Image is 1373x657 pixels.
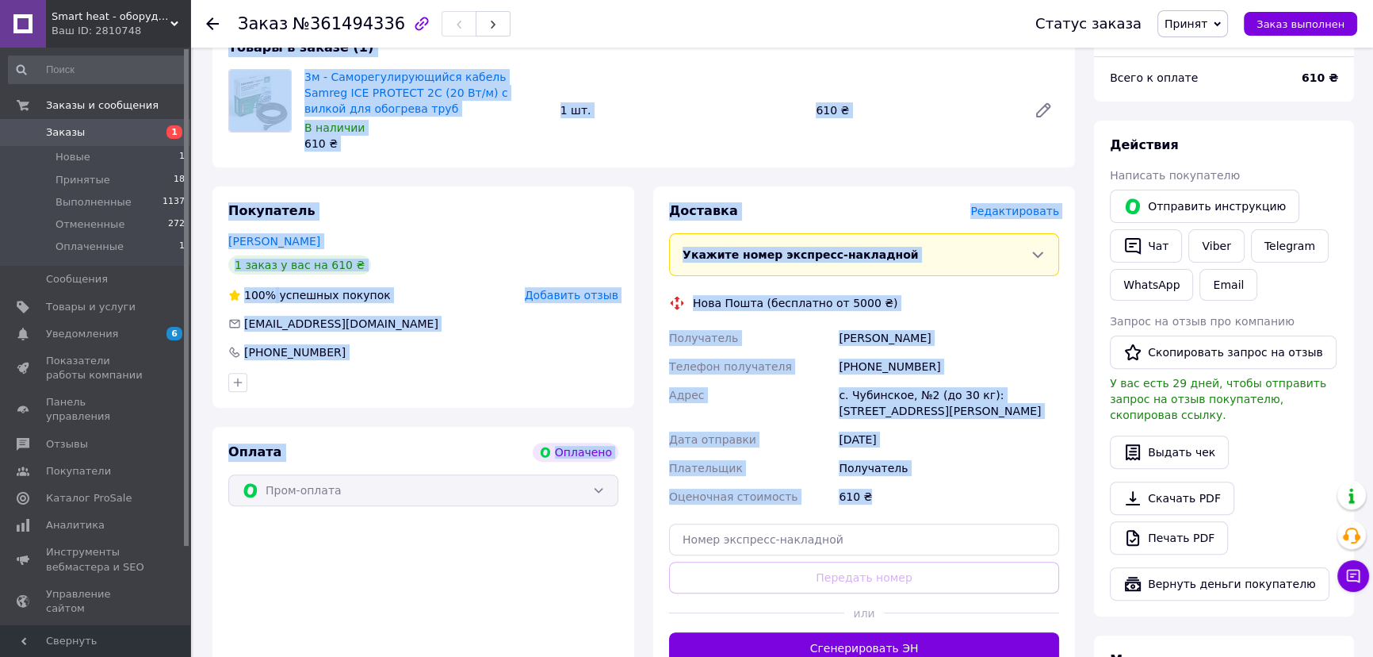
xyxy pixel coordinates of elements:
[229,70,291,132] img: 3м - Саморегулирующийся кабель Samreg ICE PROTECT 2C (20 Вт/м) с вилкой для обогрева труб
[970,205,1059,217] span: Редактировать
[1302,71,1338,84] b: 610 ₴
[1199,269,1257,301] button: Email
[46,491,132,505] span: Каталог ProSale
[46,464,111,478] span: Покупатели
[55,150,90,164] span: Новые
[836,482,1062,511] div: 610 ₴
[1165,17,1207,30] span: Принят
[243,344,347,360] div: [PHONE_NUMBER]
[55,195,132,209] span: Выполненные
[1110,567,1329,601] button: Вернуть деньги покупателю
[174,173,185,187] span: 18
[46,272,108,286] span: Сообщения
[554,99,810,121] div: 1 шт.
[683,248,919,261] span: Укажите номер экспресс-накладной
[1256,18,1344,30] span: Заказ выполнен
[228,40,373,55] span: Товары в заказе (1)
[1188,229,1244,263] a: Viber
[669,389,704,401] span: Адрес
[55,240,124,254] span: Оплаченные
[1251,229,1329,263] a: Telegram
[1110,315,1295,328] span: Запрос на отзыв про компанию
[1110,229,1182,263] button: Чат
[46,545,147,574] span: Инструменты вебмастера и SEO
[55,173,110,187] span: Принятые
[1110,336,1337,369] button: Скопировать запрос на отзыв
[228,203,315,218] span: Покупатель
[46,125,85,140] span: Заказы
[1110,169,1240,182] span: Написать покупателю
[1337,560,1369,592] button: Чат с покупателем
[669,332,738,344] span: Получатель
[1110,137,1179,152] span: Действия
[46,437,88,451] span: Отзывы
[8,56,186,84] input: Поиск
[669,490,798,503] span: Оценочная стоимость
[1110,190,1299,223] button: Отправить инструкцию
[179,150,185,164] span: 1
[1035,16,1142,32] div: Статус заказа
[689,295,901,311] div: Нова Пошта (бесплатно от 5000 ₴)
[228,287,391,303] div: успешных покупок
[669,203,738,218] span: Доставка
[1110,521,1228,555] a: Печать PDF
[533,443,618,462] div: Оплачено
[1110,482,1234,515] a: Скачать PDF
[669,524,1059,555] input: Номер экспресс-накладной
[836,352,1062,381] div: [PHONE_NUMBER]
[525,289,618,302] span: Добавить отзыв
[168,217,185,232] span: 272
[293,14,405,33] span: №361494336
[46,327,118,341] span: Уведомления
[46,587,147,616] span: Управление сайтом
[304,136,548,152] div: 610 ₴
[46,98,159,113] span: Заказы и сообщения
[46,300,136,314] span: Товары и услуги
[809,99,1021,121] div: 610 ₴
[228,255,371,275] div: 1 заказ у вас на 610 ₴
[46,518,105,532] span: Аналитика
[228,235,320,248] a: [PERSON_NAME]
[244,317,438,330] span: [EMAIL_ADDRESS][DOMAIN_NAME]
[669,433,756,446] span: Дата отправки
[304,121,365,134] span: В наличии
[46,395,147,424] span: Панель управления
[1110,269,1193,301] a: WhatsApp
[206,16,219,32] div: Вернуться назад
[166,125,182,139] span: 1
[669,462,743,474] span: Плательщик
[1110,436,1229,469] button: Выдать чек
[1027,94,1059,126] a: Редактировать
[304,71,508,115] a: 3м - Саморегулирующийся кабель Samreg ICE PROTECT 2C (20 Вт/м) с вилкой для обогрева труб
[166,327,182,340] span: 6
[228,444,281,459] span: Оплата
[836,425,1062,454] div: [DATE]
[163,195,185,209] span: 1137
[46,354,147,382] span: Показатели работы компании
[1110,71,1198,84] span: Всего к оплате
[238,14,288,33] span: Заказ
[244,289,276,302] span: 100%
[844,605,883,621] span: или
[52,24,190,38] div: Ваш ID: 2810748
[836,324,1062,352] div: [PERSON_NAME]
[836,381,1062,425] div: с. Чубинское, №2 (до 30 кг): [STREET_ADDRESS][PERSON_NAME]
[179,240,185,254] span: 1
[52,10,170,24] span: Smart heat - оборудование для электрического теплого пола
[55,217,124,232] span: Отмененные
[1244,12,1357,36] button: Заказ выполнен
[669,360,792,373] span: Телефон получателя
[836,454,1062,482] div: Получатель
[1110,377,1326,421] span: У вас есть 29 дней, чтобы отправить запрос на отзыв покупателю, скопировав ссылку.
